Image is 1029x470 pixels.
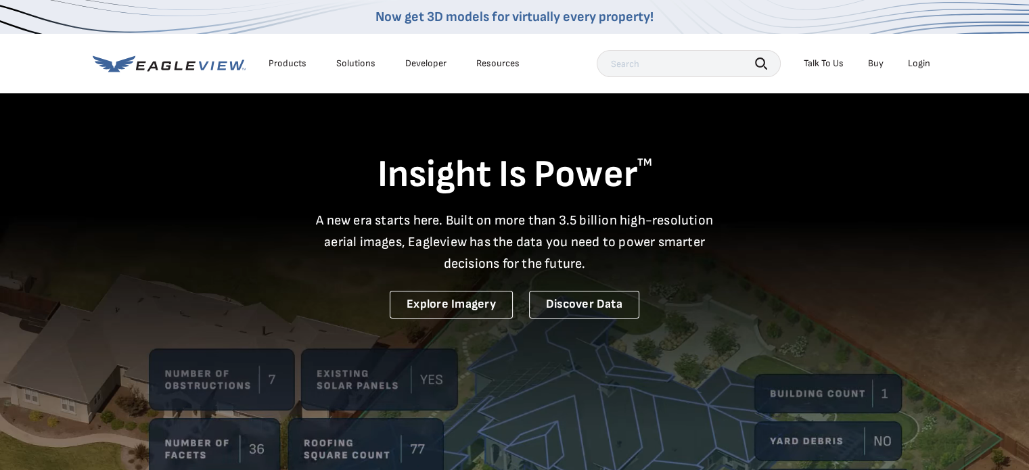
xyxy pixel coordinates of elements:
h1: Insight Is Power [93,151,937,199]
div: Login [908,57,930,70]
div: Products [269,57,306,70]
a: Explore Imagery [390,291,513,319]
input: Search [597,50,781,77]
a: Developer [405,57,447,70]
div: Talk To Us [804,57,844,70]
sup: TM [637,156,652,169]
div: Resources [476,57,520,70]
a: Discover Data [529,291,639,319]
a: Buy [868,57,884,70]
a: Now get 3D models for virtually every property! [375,9,654,25]
p: A new era starts here. Built on more than 3.5 billion high-resolution aerial images, Eagleview ha... [308,210,722,275]
div: Solutions [336,57,375,70]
